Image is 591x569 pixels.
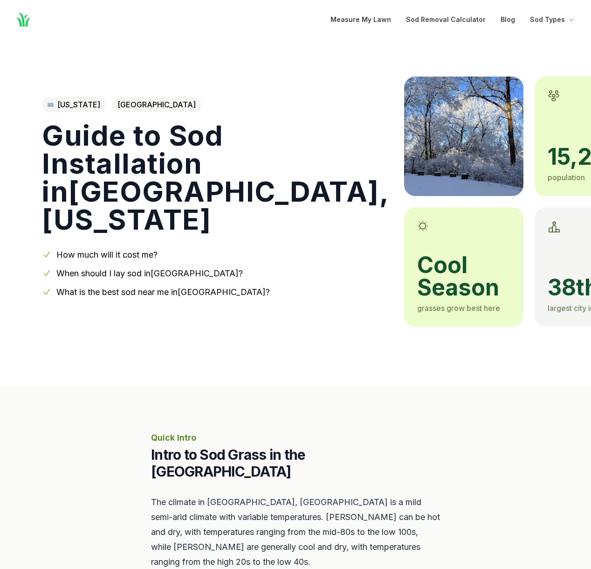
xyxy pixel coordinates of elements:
[56,250,158,260] a: How much will it cost me?
[548,173,585,182] span: population
[330,14,391,25] a: Measure My Lawn
[42,121,389,233] h1: Guide to Sod Installation in [GEOGRAPHIC_DATA] , [US_STATE]
[56,268,243,278] a: When should I lay sod in[GEOGRAPHIC_DATA]?
[48,103,54,107] img: Colorado state outline
[151,446,440,480] h2: Intro to Sod Grass in the [GEOGRAPHIC_DATA]
[417,303,500,313] span: grasses grow best here
[530,14,576,25] button: Sod Types
[417,254,510,299] span: cool season
[151,431,440,444] p: Quick Intro
[56,287,270,297] a: What is the best sod near me in[GEOGRAPHIC_DATA]?
[501,14,515,25] a: Blog
[112,97,201,112] span: [GEOGRAPHIC_DATA]
[406,14,486,25] a: Sod Removal Calculator
[404,77,523,196] img: A picture of Greenwood Village
[42,97,106,112] a: [US_STATE]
